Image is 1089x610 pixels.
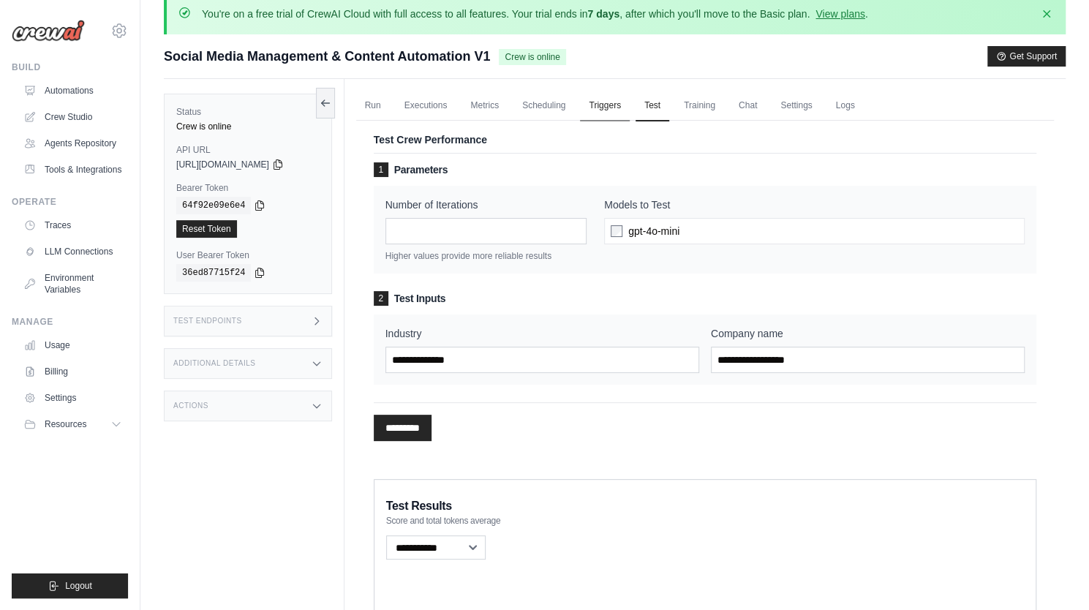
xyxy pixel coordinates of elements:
label: API URL [176,144,320,156]
p: You're on a free trial of CrewAI Cloud with full access to all features. Your trial ends in , aft... [202,7,868,21]
a: Scheduling [513,91,574,121]
p: Higher values provide more reliable results [385,250,587,262]
label: Status [176,106,320,118]
span: Test Results [386,497,452,515]
iframe: Chat Widget [1016,540,1089,610]
code: 36ed87715f24 [176,264,251,282]
span: Logout [65,580,92,592]
button: Resources [18,413,128,436]
span: 1 [374,162,388,177]
div: Crew is online [176,121,320,132]
a: Run [356,91,390,121]
a: Triggers [580,91,630,121]
div: Manage [12,316,128,328]
a: Automations [18,79,128,102]
span: Social Media Management & Content Automation V1 [164,46,490,67]
a: Settings [18,386,128,410]
a: Agents Repository [18,132,128,155]
label: Company name [711,326,1025,341]
label: Industry [385,326,699,341]
span: 2 [374,291,388,306]
label: User Bearer Token [176,249,320,261]
a: Training [675,91,724,121]
a: Executions [396,91,456,121]
a: Chat [730,91,766,121]
a: Billing [18,360,128,383]
label: Models to Test [604,197,1025,212]
a: LLM Connections [18,240,128,263]
strong: 7 days [587,8,619,20]
a: Usage [18,334,128,357]
a: Traces [18,214,128,237]
label: Bearer Token [176,182,320,194]
h3: Test Endpoints [173,317,242,325]
a: Tools & Integrations [18,158,128,181]
a: Settings [772,91,821,121]
span: gpt-4o-mini [628,224,679,238]
div: Operate [12,196,128,208]
a: Crew Studio [18,105,128,129]
p: Test Crew Performance [374,132,1036,147]
label: Number of Iterations [385,197,587,212]
span: Resources [45,418,86,430]
h3: Actions [173,402,208,410]
code: 64f92e09e6e4 [176,197,251,214]
img: Logo [12,20,85,42]
h3: Additional Details [173,359,255,368]
h3: Test Inputs [374,291,1036,306]
a: Logs [827,91,864,121]
button: Logout [12,573,128,598]
div: Build [12,61,128,73]
h3: Parameters [374,162,1036,177]
span: [URL][DOMAIN_NAME] [176,159,269,170]
a: Test [636,91,669,121]
span: Crew is online [499,49,565,65]
a: Reset Token [176,220,237,238]
a: Metrics [461,91,508,121]
button: Get Support [987,46,1066,67]
span: Score and total tokens average [386,515,501,527]
a: Environment Variables [18,266,128,301]
a: View plans [815,8,864,20]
